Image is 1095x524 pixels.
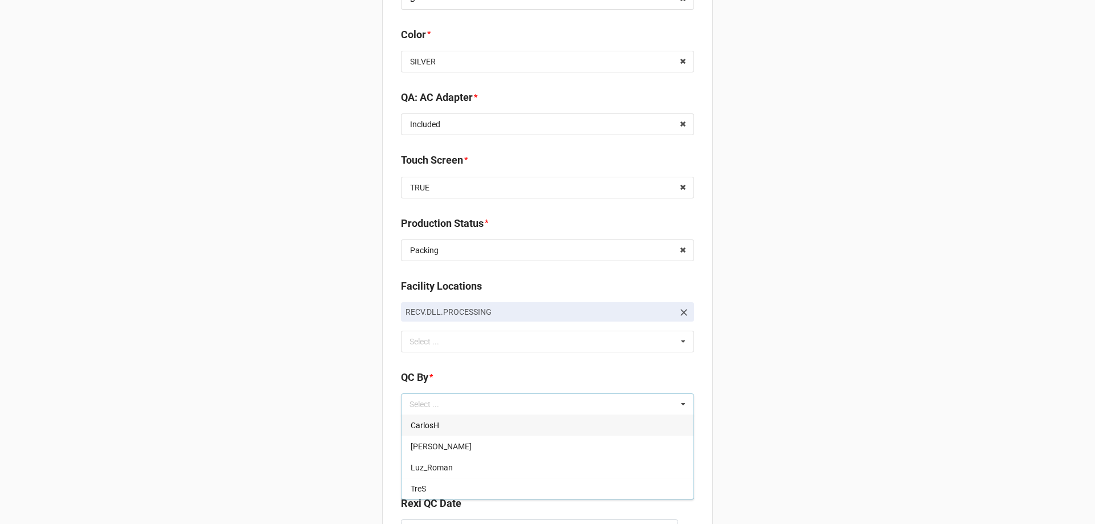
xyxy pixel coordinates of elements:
[401,216,484,231] label: Production Status
[401,90,473,105] label: QA: AC Adapter
[411,421,439,430] span: CarlosH
[405,306,674,318] p: RECV.DLL.PROCESSING
[407,335,456,348] div: Select ...
[411,463,453,472] span: Luz_Roman
[411,484,426,493] span: TreS
[410,120,440,128] div: Included
[410,184,429,192] div: TRUE
[401,369,428,385] label: QC By
[401,152,463,168] label: Touch Screen
[411,442,472,451] span: [PERSON_NAME]
[410,58,436,66] div: SILVER
[410,246,439,254] div: Packing
[401,495,461,511] label: Rexi QC Date
[401,27,426,43] label: Color
[401,278,482,294] label: Facility Locations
